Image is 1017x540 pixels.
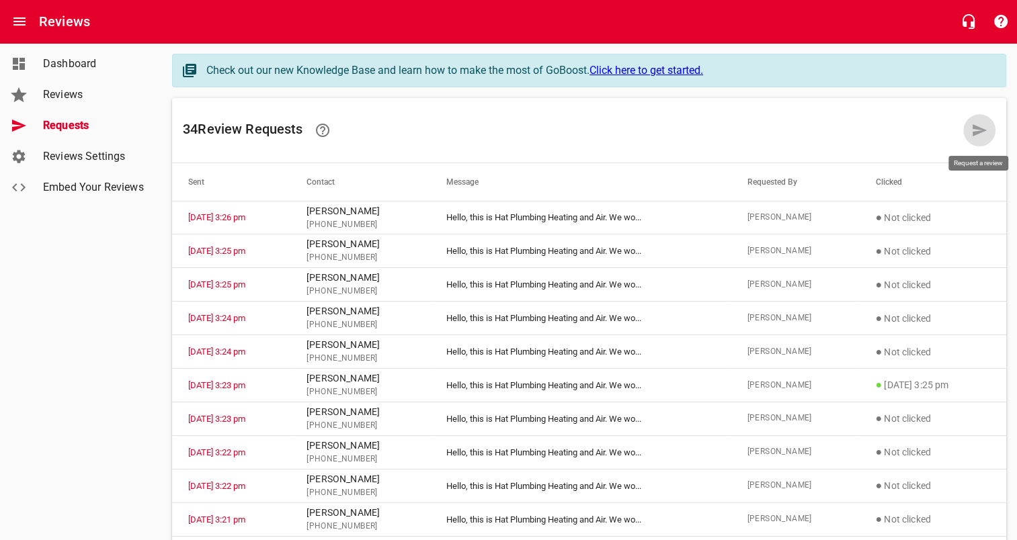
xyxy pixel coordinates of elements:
[290,163,430,201] th: Contact
[875,512,882,525] span: ●
[875,312,882,324] span: ●
[307,520,414,533] span: [PHONE_NUMBER]
[188,313,245,323] a: [DATE] 3:24 pm
[875,478,990,494] p: Not clicked
[589,64,703,77] a: Click here to get started.
[307,506,414,520] p: [PERSON_NAME]
[859,163,1006,201] th: Clicked
[430,335,731,369] td: Hello, this is Hat Plumbing Heating and Air. We wo ...
[875,210,990,226] p: Not clicked
[875,445,882,458] span: ●
[430,234,731,268] td: Hello, this is Hat Plumbing Heating and Air. We wo ...
[875,479,882,492] span: ●
[747,345,843,359] span: [PERSON_NAME]
[183,114,963,146] h6: 34 Review Request s
[206,62,992,79] div: Check out our new Knowledge Base and learn how to make the most of GoBoost.
[952,5,985,38] button: Live Chat
[188,212,245,222] a: [DATE] 3:26 pm
[875,511,990,527] p: Not clicked
[188,481,245,491] a: [DATE] 3:22 pm
[875,444,990,460] p: Not clicked
[188,246,245,256] a: [DATE] 3:25 pm
[747,211,843,224] span: [PERSON_NAME]
[307,285,414,298] span: [PHONE_NUMBER]
[43,87,145,103] span: Reviews
[875,244,882,257] span: ●
[43,148,145,165] span: Reviews Settings
[188,414,245,424] a: [DATE] 3:23 pm
[875,412,882,424] span: ●
[430,369,731,402] td: Hello, this is Hat Plumbing Heating and Air. We wo ...
[307,371,414,386] p: [PERSON_NAME]
[747,445,843,459] span: [PERSON_NAME]
[875,278,882,291] span: ●
[172,163,290,201] th: Sent
[731,163,859,201] th: Requested By
[430,402,731,435] td: Hello, this is Hat Plumbing Heating and Air. We wo ...
[188,447,245,457] a: [DATE] 3:22 pm
[747,244,843,258] span: [PERSON_NAME]
[307,419,414,433] span: [PHONE_NUMBER]
[307,237,414,251] p: [PERSON_NAME]
[307,318,414,332] span: [PHONE_NUMBER]
[430,201,731,234] td: Hello, this is Hat Plumbing Heating and Air. We wo ...
[747,412,843,425] span: [PERSON_NAME]
[307,405,414,419] p: [PERSON_NAME]
[985,5,1017,38] button: Support Portal
[43,179,145,195] span: Embed Your Reviews
[307,251,414,265] span: [PHONE_NUMBER]
[188,279,245,289] a: [DATE] 3:25 pm
[307,386,414,399] span: [PHONE_NUMBER]
[307,472,414,486] p: [PERSON_NAME]
[307,271,414,285] p: [PERSON_NAME]
[875,378,882,391] span: ●
[43,56,145,72] span: Dashboard
[307,114,339,146] a: Learn how requesting reviews can improve your online presence
[875,344,990,360] p: Not clicked
[875,211,882,224] span: ●
[307,204,414,218] p: [PERSON_NAME]
[747,379,843,392] span: [PERSON_NAME]
[188,514,245,525] a: [DATE] 3:21 pm
[3,5,36,38] button: Open drawer
[43,118,145,134] span: Requests
[430,469,731,502] td: Hello, this is Hat Plumbing Heating and Air. We wo ...
[188,347,245,357] a: [DATE] 3:24 pm
[430,502,731,536] td: Hello, this is Hat Plumbing Heating and Air. We wo ...
[747,312,843,325] span: [PERSON_NAME]
[875,310,990,326] p: Not clicked
[747,479,843,492] span: [PERSON_NAME]
[307,338,414,352] p: [PERSON_NAME]
[875,243,990,259] p: Not clicked
[747,278,843,291] span: [PERSON_NAME]
[430,163,731,201] th: Message
[875,410,990,426] p: Not clicked
[188,380,245,390] a: [DATE] 3:23 pm
[307,304,414,318] p: [PERSON_NAME]
[307,486,414,500] span: [PHONE_NUMBER]
[430,435,731,469] td: Hello, this is Hat Plumbing Heating and Air. We wo ...
[875,345,882,358] span: ●
[307,218,414,232] span: [PHONE_NUMBER]
[307,453,414,466] span: [PHONE_NUMBER]
[875,277,990,293] p: Not clicked
[875,377,990,393] p: [DATE] 3:25 pm
[430,302,731,335] td: Hello, this is Hat Plumbing Heating and Air. We wo ...
[39,11,90,32] h6: Reviews
[747,512,843,526] span: [PERSON_NAME]
[307,352,414,365] span: [PHONE_NUMBER]
[430,268,731,302] td: Hello, this is Hat Plumbing Heating and Air. We wo ...
[307,439,414,453] p: [PERSON_NAME]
